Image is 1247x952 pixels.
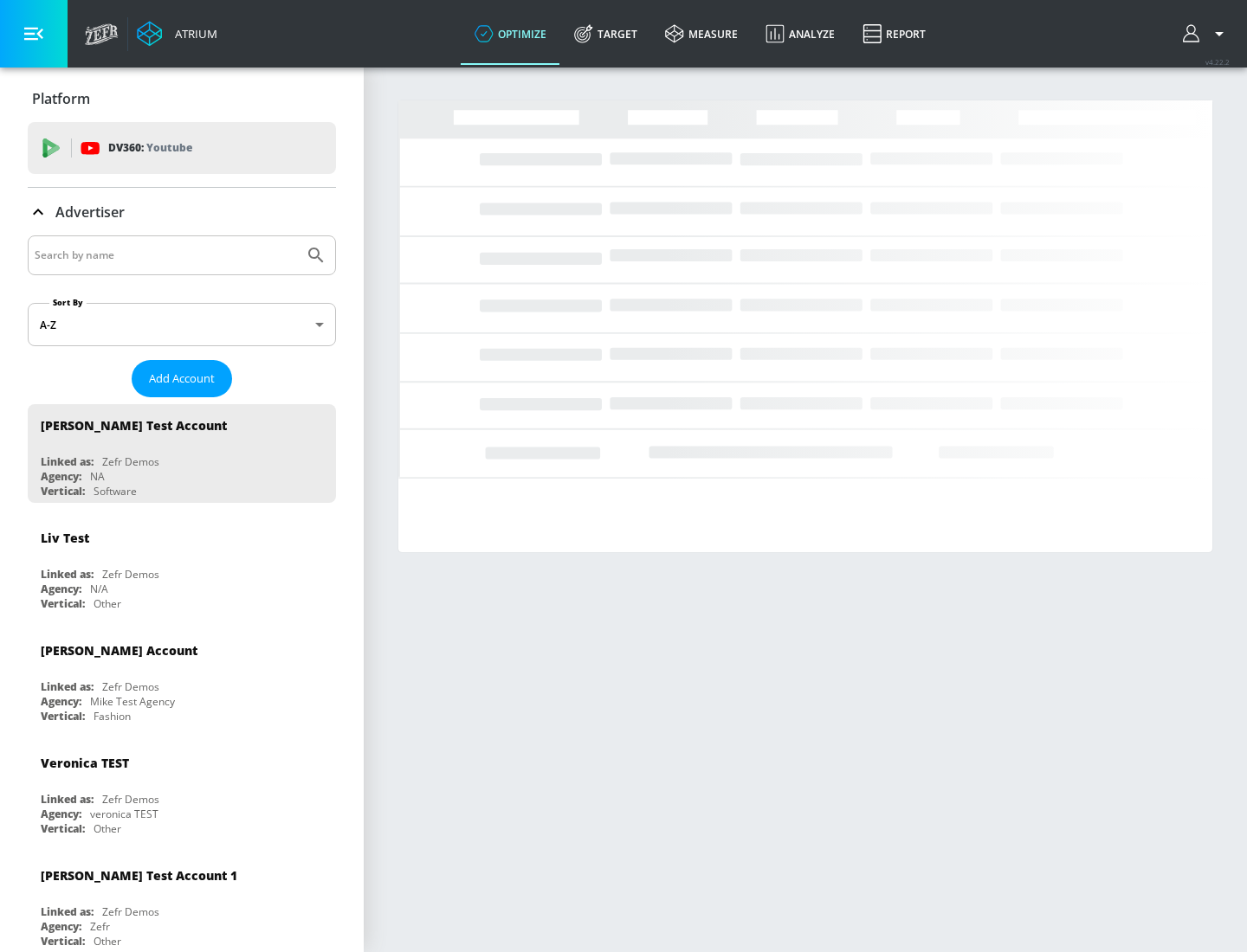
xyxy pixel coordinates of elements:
[1205,57,1230,67] span: v 4.22.2
[90,469,105,484] div: NA
[102,454,159,469] div: Zefr Demos
[41,904,94,919] div: Linked as:
[94,596,121,611] div: Other
[94,709,131,724] div: Fashion
[41,567,94,582] div: Linked as:
[41,934,85,949] div: Vertical:
[41,469,81,484] div: Agency:
[41,454,94,469] div: Linked as:
[102,792,159,807] div: Zefr Demos
[102,567,159,582] div: Zefr Demos
[28,303,336,346] div: A-Z
[108,138,192,158] p: DV360:
[94,821,121,836] div: Other
[41,919,81,934] div: Agency:
[41,807,81,821] div: Agency:
[168,26,217,42] div: Atrium
[28,404,336,503] div: [PERSON_NAME] Test AccountLinked as:Zefr DemosAgency:NAVertical:Software
[90,919,110,934] div: Zefr
[41,709,85,724] div: Vertical:
[41,484,85,499] div: Vertical:
[41,530,89,546] div: Liv Test
[90,807,158,821] div: veronica TEST
[90,694,175,709] div: Mike Test Agency
[41,821,85,836] div: Vertical:
[651,3,752,65] a: measure
[28,74,336,123] div: Platform
[41,596,85,611] div: Vertical:
[849,3,940,65] a: Report
[28,122,336,174] div: DV360: Youtube
[461,3,560,65] a: optimize
[28,629,336,728] div: [PERSON_NAME] AccountLinked as:Zefr DemosAgency:Mike Test AgencyVertical:Fashion
[41,417,227,434] div: [PERSON_NAME] Test Account
[41,582,81,596] div: Agency:
[28,517,336,615] div: Liv TestLinked as:Zefr DemosAgency:N/AVertical:Other
[132,360,232,397] button: Add Account
[41,867,237,884] div: [PERSON_NAME] Test Account 1
[28,188,336,236] div: Advertiser
[35,244,297,267] input: Search by name
[102,679,159,694] div: Zefr Demos
[41,642,197,659] div: [PERSON_NAME] Account
[55,203,125,222] p: Advertiser
[102,904,159,919] div: Zefr Demos
[146,138,192,157] p: Youtube
[28,742,336,840] div: Veronica TESTLinked as:Zefr DemosAgency:veronica TESTVertical:Other
[560,3,651,65] a: Target
[137,21,217,47] a: Atrium
[752,3,849,65] a: Analyze
[41,755,129,771] div: Veronica TEST
[41,679,94,694] div: Linked as:
[41,792,94,807] div: Linked as:
[32,89,90,108] p: Platform
[41,694,81,709] div: Agency:
[49,297,87,308] label: Sort By
[94,484,137,499] div: Software
[94,934,121,949] div: Other
[149,369,215,389] span: Add Account
[90,582,108,596] div: N/A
